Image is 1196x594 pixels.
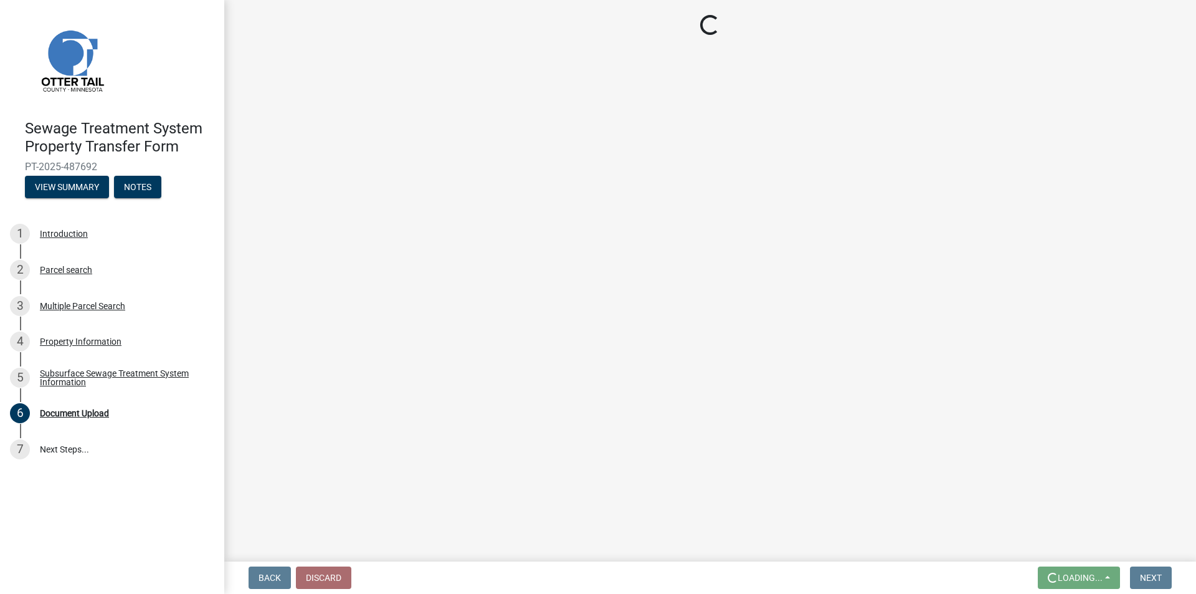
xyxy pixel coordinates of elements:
[40,369,204,386] div: Subsurface Sewage Treatment System Information
[10,224,30,244] div: 1
[25,120,214,156] h4: Sewage Treatment System Property Transfer Form
[10,368,30,388] div: 5
[114,183,161,193] wm-modal-confirm: Notes
[40,266,92,274] div: Parcel search
[1140,573,1162,583] span: Next
[25,176,109,198] button: View Summary
[1038,567,1120,589] button: Loading...
[25,183,109,193] wm-modal-confirm: Summary
[114,176,161,198] button: Notes
[1058,573,1103,583] span: Loading...
[1130,567,1172,589] button: Next
[40,337,121,346] div: Property Information
[10,439,30,459] div: 7
[10,332,30,352] div: 4
[10,260,30,280] div: 2
[249,567,291,589] button: Back
[25,13,118,107] img: Otter Tail County, Minnesota
[10,403,30,423] div: 6
[10,296,30,316] div: 3
[40,302,125,310] div: Multiple Parcel Search
[40,229,88,238] div: Introduction
[25,161,199,173] span: PT-2025-487692
[259,573,281,583] span: Back
[296,567,351,589] button: Discard
[40,409,109,418] div: Document Upload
